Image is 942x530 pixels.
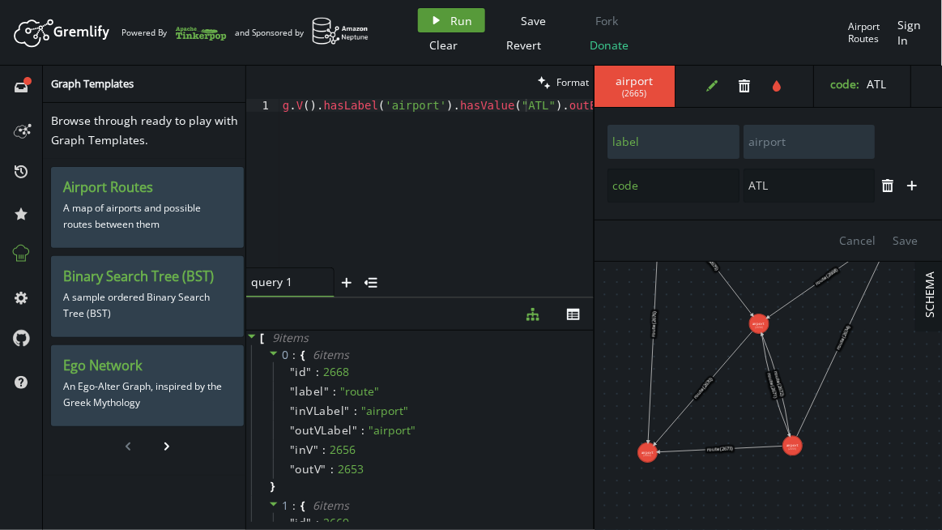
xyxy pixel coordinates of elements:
button: Fork [583,8,632,32]
span: : [293,348,297,362]
button: Save [884,229,926,253]
h3: Ego Network [63,357,232,374]
span: : [316,365,319,379]
span: : [334,384,337,399]
tspan: (2659) [788,447,796,451]
span: inV [296,442,314,457]
tspan: (2656) [755,325,763,329]
span: id [296,365,307,379]
span: " airport " [369,422,416,438]
div: Powered By [121,19,227,47]
span: " [345,403,351,418]
span: " [290,461,296,477]
span: Format [556,75,589,89]
span: Save [522,13,547,28]
span: " [307,364,313,379]
span: [ [260,331,264,345]
span: Cancel [839,233,876,248]
h3: Airport Routes [63,179,232,196]
span: : [330,462,334,477]
input: Property Value [744,125,876,159]
span: id [296,515,307,530]
span: ATL [867,76,886,92]
button: Cancel [831,229,884,253]
span: 9 item s [272,330,309,345]
button: Format [533,66,594,99]
div: 2668 [323,365,349,379]
span: 1 [282,498,289,513]
span: " [352,422,358,438]
span: " [290,422,296,438]
span: 0 [282,347,289,362]
img: AWS Neptune [312,17,369,45]
p: A sample ordered Binary Search Tree (BST) [63,285,232,326]
button: Run [418,8,485,32]
button: Clear [418,32,471,57]
label: code : [830,76,859,92]
span: : [354,404,357,418]
span: { [301,348,305,362]
span: " route " [341,383,380,399]
span: outVLabel [296,423,353,438]
div: Airport Routes [849,20,890,45]
p: A map of airports and possible routes between them [63,196,232,237]
span: Donate [590,37,629,53]
span: " [322,461,327,477]
input: Property Value [744,169,876,203]
span: " [290,442,296,457]
button: Save [509,8,559,32]
span: { [301,498,305,513]
input: Property Name [607,169,740,203]
span: query 1 [251,275,316,289]
span: " [307,515,313,530]
span: outV [296,462,322,477]
span: Run [451,13,473,28]
span: " [324,383,330,399]
span: : [323,442,326,457]
div: 2656 [330,442,356,457]
button: Revert [495,32,554,57]
span: ( 2665 ) [623,88,647,99]
span: Browse through ready to play with Graph Templates. [51,113,238,147]
h3: Binary Search Tree (BST) [63,268,232,285]
div: 2653 [338,462,364,477]
text: route (2676) [650,310,658,337]
span: } [268,479,275,494]
span: SCHEMA [923,272,938,318]
span: : [293,498,297,513]
tspan: airport [753,321,765,327]
span: Sign In [898,17,922,48]
span: Revert [507,37,542,53]
span: : [362,423,365,438]
span: " [290,364,296,379]
span: " airport " [361,403,408,418]
span: " [290,383,296,399]
span: airport [611,74,659,88]
tspan: (2662) [643,454,651,458]
span: Save [893,233,918,248]
span: 6 item s [313,347,349,362]
button: Sign In [890,8,930,57]
span: Graph Templates [51,76,134,91]
tspan: airport [786,442,799,448]
span: " [313,442,319,457]
div: and Sponsored by [235,17,369,48]
tspan: airport [641,450,654,455]
button: Donate [578,32,641,57]
div: 1 [246,99,279,112]
span: " [290,403,296,418]
input: Property Name [607,125,740,159]
span: label [296,384,325,399]
p: An Ego-Alter Graph, inspired by the Greek Mythology [63,374,232,415]
span: inVLabel [296,404,345,418]
span: 6 item s [313,498,349,513]
span: Clear [430,37,458,53]
text: route (2673) [706,446,733,454]
span: : [316,515,319,530]
span: " [290,515,296,530]
div: 2669 [323,515,349,530]
span: Fork [596,13,619,28]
